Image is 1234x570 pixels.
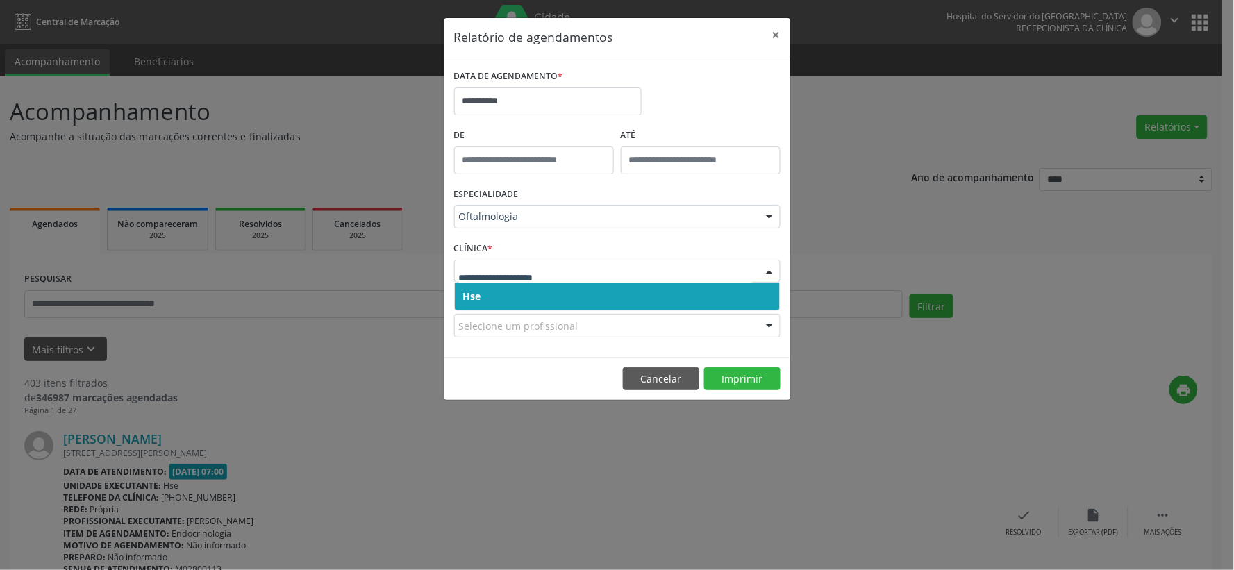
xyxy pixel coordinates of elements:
button: Imprimir [704,367,781,391]
button: Close [762,18,790,52]
label: ATÉ [621,125,781,146]
span: Hse [463,290,481,303]
label: ESPECIALIDADE [454,184,519,206]
label: CLÍNICA [454,238,493,260]
h5: Relatório de agendamentos [454,28,613,46]
label: De [454,125,614,146]
label: DATA DE AGENDAMENTO [454,66,563,87]
button: Cancelar [623,367,699,391]
span: Selecione um profissional [459,319,578,333]
span: Oftalmologia [459,210,752,224]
